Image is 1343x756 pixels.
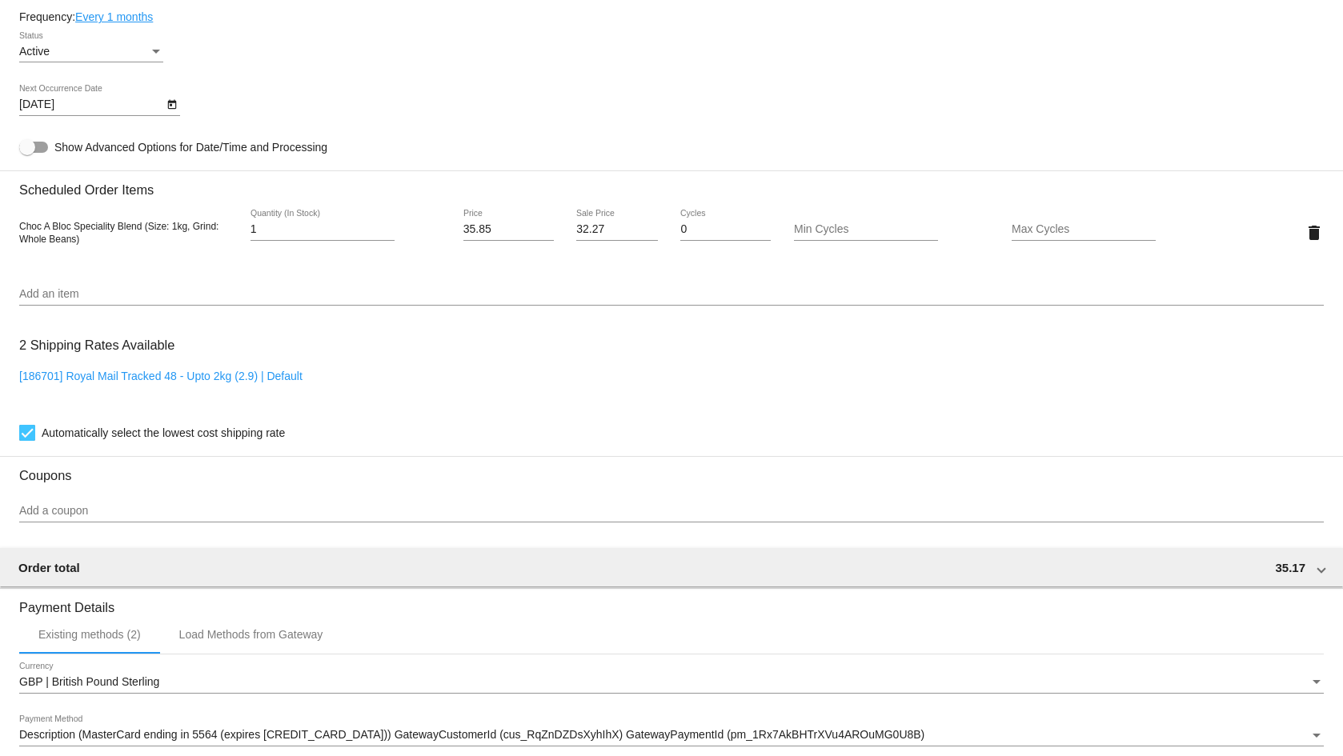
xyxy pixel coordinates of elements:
input: Cycles [680,223,771,236]
span: Show Advanced Options for Date/Time and Processing [54,139,327,155]
span: Description (MasterCard ending in 5564 (expires [CREDIT_CARD_DATA])) GatewayCustomerId (cus_RqZnD... [19,728,924,741]
input: Price [463,223,554,236]
button: Open calendar [163,95,180,112]
span: Automatically select the lowest cost shipping rate [42,423,285,442]
a: Every 1 months [75,10,153,23]
div: Existing methods (2) [38,628,141,641]
input: Add a coupon [19,505,1324,518]
input: Next Occurrence Date [19,98,163,111]
h3: Coupons [19,456,1324,483]
h3: Payment Details [19,588,1324,615]
input: Min Cycles [794,223,938,236]
input: Add an item [19,288,1324,301]
mat-select: Status [19,46,163,58]
mat-icon: delete [1305,223,1324,242]
input: Sale Price [576,223,658,236]
span: Choc A Bloc Speciality Blend (Size: 1kg, Grind: Whole Beans) [19,221,218,245]
h3: 2 Shipping Rates Available [19,328,174,362]
span: 35.17 [1275,561,1305,574]
a: [186701] Royal Mail Tracked 48 - Upto 2kg (2.9) | Default [19,370,303,382]
span: Order total [18,561,80,574]
span: Active [19,45,50,58]
mat-select: Currency [19,676,1324,689]
div: Load Methods from Gateway [179,628,323,641]
input: Max Cycles [1012,223,1156,236]
mat-select: Payment Method [19,729,1324,742]
span: GBP | British Pound Sterling [19,675,159,688]
h3: Scheduled Order Items [19,170,1324,198]
div: Frequency: [19,10,1324,23]
input: Quantity (In Stock) [251,223,395,236]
